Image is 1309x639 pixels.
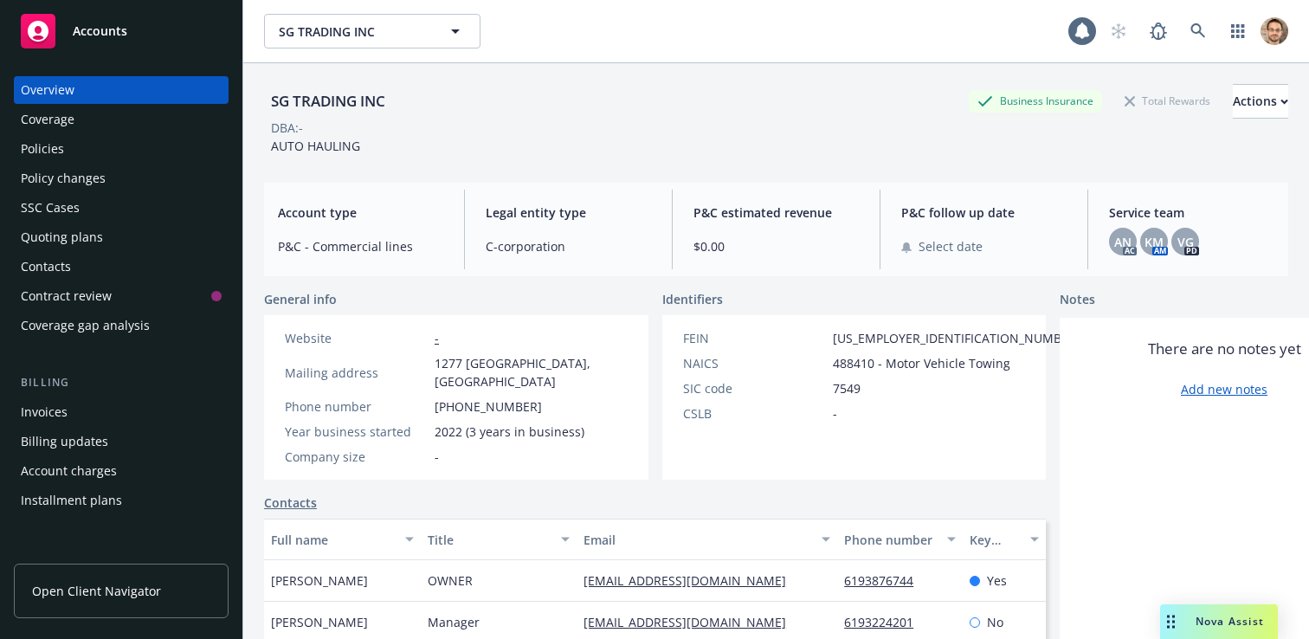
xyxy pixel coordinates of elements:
[21,165,106,192] div: Policy changes
[1060,290,1095,311] span: Notes
[21,312,150,339] div: Coverage gap analysis
[14,76,229,104] a: Overview
[14,223,229,251] a: Quoting plans
[844,572,927,589] a: 6193876744
[21,428,108,455] div: Billing updates
[21,457,117,485] div: Account charges
[1114,233,1132,251] span: AN
[21,194,80,222] div: SSC Cases
[14,398,229,426] a: Invoices
[584,572,800,589] a: [EMAIL_ADDRESS][DOMAIN_NAME]
[21,398,68,426] div: Invoices
[285,423,428,441] div: Year business started
[844,614,927,630] a: 6193224201
[662,290,723,308] span: Identifiers
[285,448,428,466] div: Company size
[21,487,122,514] div: Installment plans
[264,494,317,512] a: Contacts
[1181,380,1267,398] a: Add new notes
[693,237,859,255] span: $0.00
[14,487,229,514] a: Installment plans
[14,428,229,455] a: Billing updates
[278,203,443,222] span: Account type
[584,531,811,549] div: Email
[285,364,428,382] div: Mailing address
[683,329,826,347] div: FEIN
[435,397,542,416] span: [PHONE_NUMBER]
[14,549,229,566] div: Tools
[1177,233,1194,251] span: VG
[21,106,74,133] div: Coverage
[1148,339,1301,359] span: There are no notes yet
[14,106,229,133] a: Coverage
[14,165,229,192] a: Policy changes
[844,531,936,549] div: Phone number
[987,571,1007,590] span: Yes
[32,582,161,600] span: Open Client Navigator
[271,138,360,154] span: AUTO HAULING
[1261,17,1288,45] img: photo
[435,330,439,346] a: -
[428,531,551,549] div: Title
[963,519,1046,560] button: Key contact
[21,253,71,281] div: Contacts
[264,519,421,560] button: Full name
[919,237,983,255] span: Select date
[584,614,800,630] a: [EMAIL_ADDRESS][DOMAIN_NAME]
[21,76,74,104] div: Overview
[1109,203,1274,222] span: Service team
[833,379,861,397] span: 7549
[1233,84,1288,119] button: Actions
[421,519,577,560] button: Title
[1145,233,1164,251] span: KM
[435,423,584,441] span: 2022 (3 years in business)
[1181,14,1215,48] a: Search
[264,290,337,308] span: General info
[271,571,368,590] span: [PERSON_NAME]
[1160,604,1182,639] div: Drag to move
[14,312,229,339] a: Coverage gap analysis
[14,7,229,55] a: Accounts
[683,379,826,397] div: SIC code
[901,203,1067,222] span: P&C follow up date
[14,282,229,310] a: Contract review
[837,519,962,560] button: Phone number
[1101,14,1136,48] a: Start snowing
[21,135,64,163] div: Policies
[833,329,1080,347] span: [US_EMPLOYER_IDENTIFICATION_NUMBER]
[278,237,443,255] span: P&C - Commercial lines
[1196,614,1264,629] span: Nova Assist
[969,90,1102,112] div: Business Insurance
[14,457,229,485] a: Account charges
[970,531,1020,549] div: Key contact
[833,404,837,423] span: -
[428,613,480,631] span: Manager
[1116,90,1219,112] div: Total Rewards
[73,24,127,38] span: Accounts
[21,223,103,251] div: Quoting plans
[21,282,112,310] div: Contract review
[14,253,229,281] a: Contacts
[14,135,229,163] a: Policies
[285,397,428,416] div: Phone number
[1233,85,1288,118] div: Actions
[1221,14,1255,48] a: Switch app
[435,448,439,466] span: -
[264,14,480,48] button: SG TRADING INC
[435,354,628,390] span: 1277 [GEOGRAPHIC_DATA], [GEOGRAPHIC_DATA]
[14,194,229,222] a: SSC Cases
[264,90,392,113] div: SG TRADING INC
[271,119,303,137] div: DBA: -
[1141,14,1176,48] a: Report a Bug
[683,354,826,372] div: NAICS
[833,354,1010,372] span: 488410 - Motor Vehicle Towing
[285,329,428,347] div: Website
[279,23,429,41] span: SG TRADING INC
[577,519,837,560] button: Email
[987,613,1003,631] span: No
[271,531,395,549] div: Full name
[271,613,368,631] span: [PERSON_NAME]
[693,203,859,222] span: P&C estimated revenue
[683,404,826,423] div: CSLB
[486,237,651,255] span: C-corporation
